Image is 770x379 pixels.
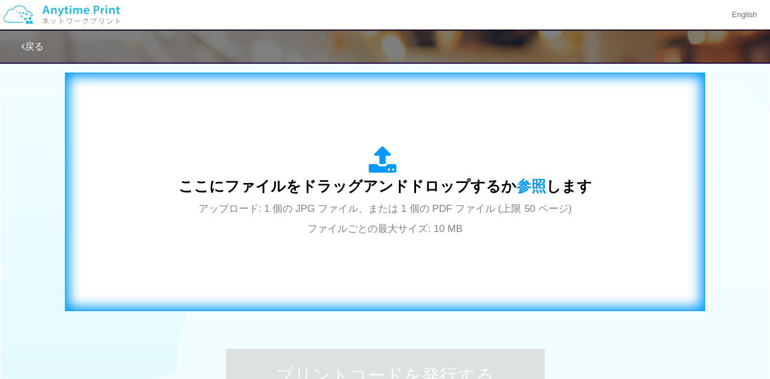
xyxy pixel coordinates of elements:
span: ここにファイルをドラッグアンドドロップするか します [178,178,592,194]
span: アップロード: 1 個の JPG ファイル、または 1 個の PDF ファイル (上限 50 ページ) ファイルごとの最大サイズ: 10 MB [199,203,572,234]
span: 参照 [516,178,546,194]
a: 戻る [21,41,44,51]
